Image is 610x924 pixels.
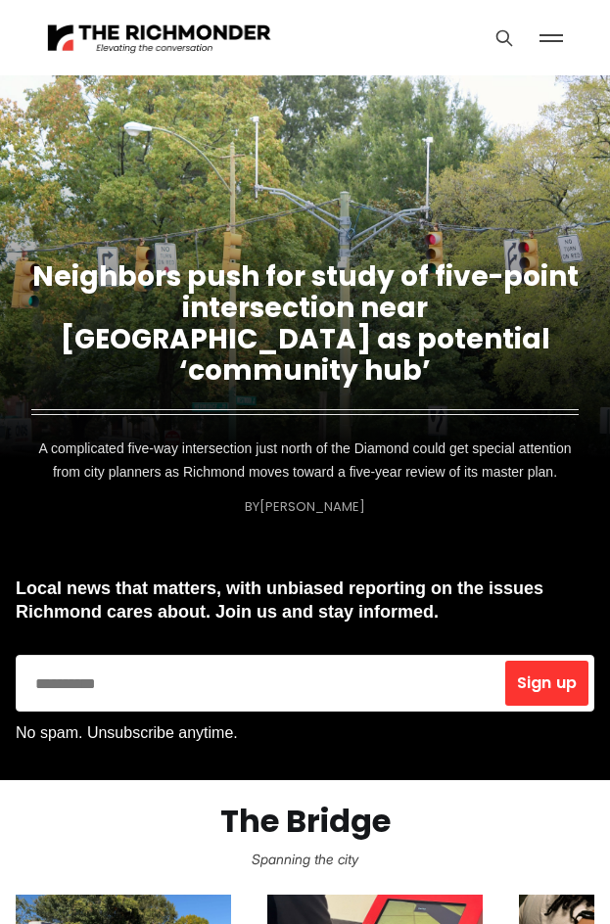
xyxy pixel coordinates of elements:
h2: The Bridge [16,804,594,840]
p: A complicated five-way intersection just north of the Diamond could get special attention from ci... [31,437,579,484]
a: [PERSON_NAME] [259,497,365,516]
p: Local news that matters, with unbiased reporting on the issues Richmond cares about. Join us and ... [16,577,594,624]
button: Sign up [505,661,588,706]
span: No spam. Unsubscribe anytime. [16,724,238,741]
span: Sign up [517,675,577,691]
a: Neighbors push for study of five-point intersection near [GEOGRAPHIC_DATA] as potential ‘communit... [32,257,579,390]
div: By [245,499,365,514]
button: Search this site [490,23,519,53]
p: Spanning the city [16,848,594,871]
img: The Richmonder [47,21,272,55]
